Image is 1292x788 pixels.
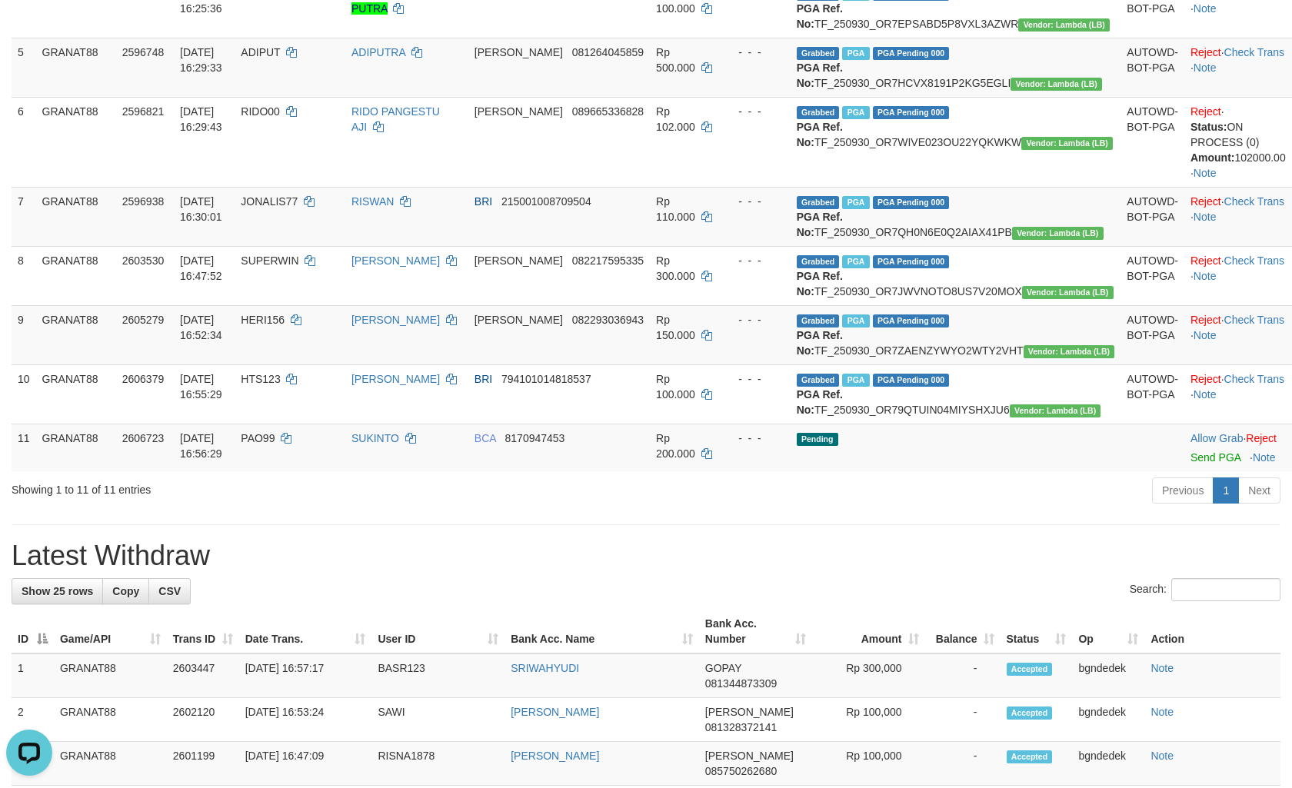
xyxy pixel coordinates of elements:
[475,254,563,267] span: [PERSON_NAME]
[1190,314,1221,326] a: Reject
[239,698,372,742] td: [DATE] 16:53:24
[36,187,116,246] td: GRANAT88
[241,314,285,326] span: HERI156
[180,314,222,341] span: [DATE] 16:52:34
[842,47,869,60] span: Marked by bgndedek
[873,47,950,60] span: PGA Pending
[797,374,840,387] span: Grabbed
[12,97,36,187] td: 6
[925,742,1001,786] td: -
[705,706,794,718] span: [PERSON_NAME]
[1194,211,1217,223] a: Note
[873,374,950,387] span: PGA Pending
[1190,195,1221,208] a: Reject
[36,97,116,187] td: GRANAT88
[1007,750,1053,763] span: Accepted
[842,374,869,387] span: Marked by bgndany
[812,610,925,653] th: Amount: activate to sort column ascending
[371,698,504,742] td: SAWI
[1194,167,1217,179] a: Note
[812,653,925,698] td: Rp 300,000
[1150,662,1174,674] a: Note
[656,373,695,401] span: Rp 100.000
[1022,286,1114,299] span: Vendor URL: https://dashboard.q2checkout.com/secure
[1246,432,1277,444] a: Reject
[1224,314,1285,326] a: Check Trans
[241,105,280,118] span: RIDO00
[1190,432,1243,444] a: Allow Grab
[351,46,405,58] a: ADIPUTRA
[1213,477,1239,504] a: 1
[726,431,784,446] div: - - -
[656,46,695,74] span: Rp 500.000
[501,373,591,385] span: Copy 794101014818537 to clipboard
[1150,750,1174,762] a: Note
[1150,706,1174,718] a: Note
[1021,137,1113,150] span: Vendor URL: https://dashboard.q2checkout.com/secure
[842,314,869,328] span: Marked by bgndedek
[54,653,167,698] td: GRANAT88
[1224,195,1285,208] a: Check Trans
[873,196,950,209] span: PGA Pending
[797,2,843,30] b: PGA Ref. No:
[656,254,695,282] span: Rp 300.000
[12,698,54,742] td: 2
[1224,254,1285,267] a: Check Trans
[501,195,591,208] span: Copy 215001008709504 to clipboard
[1190,121,1227,133] b: Status:
[239,742,372,786] td: [DATE] 16:47:09
[705,662,741,674] span: GOPAY
[791,246,1121,305] td: TF_250930_OR7JWVNOTO8US7V20MOX
[1018,18,1110,32] span: Vendor URL: https://dashboard.q2checkout.com/secure
[656,432,695,460] span: Rp 200.000
[797,211,843,238] b: PGA Ref. No:
[241,254,298,267] span: SUPERWIN
[791,364,1121,424] td: TF_250930_OR79QTUIN04MIYSHXJU6
[511,662,579,674] a: SRIWAHYUDI
[1184,38,1292,97] td: · ·
[1171,578,1280,601] input: Search:
[351,373,440,385] a: [PERSON_NAME]
[1184,187,1292,246] td: · ·
[504,610,699,653] th: Bank Acc. Name: activate to sort column ascending
[122,314,165,326] span: 2605279
[112,585,139,597] span: Copy
[797,196,840,209] span: Grabbed
[797,314,840,328] span: Grabbed
[371,742,504,786] td: RISNA1878
[842,255,869,268] span: Marked by bgndedek
[475,373,492,385] span: BRI
[726,194,784,209] div: - - -
[22,585,93,597] span: Show 25 rows
[1012,227,1104,240] span: Vendor URL: https://dashboard.q2checkout.com/secure
[1190,373,1221,385] a: Reject
[925,610,1001,653] th: Balance: activate to sort column ascending
[1072,698,1144,742] td: bgndedek
[122,432,165,444] span: 2606723
[1121,305,1184,364] td: AUTOWD-BOT-PGA
[351,314,440,326] a: [PERSON_NAME]
[167,653,239,698] td: 2603447
[1190,451,1240,464] a: Send PGA
[925,653,1001,698] td: -
[656,314,695,341] span: Rp 150.000
[54,698,167,742] td: GRANAT88
[1007,707,1053,720] span: Accepted
[12,578,103,604] a: Show 25 rows
[36,424,116,471] td: GRANAT88
[180,254,222,282] span: [DATE] 16:47:52
[511,750,599,762] a: [PERSON_NAME]
[12,246,36,305] td: 8
[122,195,165,208] span: 2596938
[122,373,165,385] span: 2606379
[180,46,222,74] span: [DATE] 16:29:33
[1194,388,1217,401] a: Note
[797,47,840,60] span: Grabbed
[122,46,165,58] span: 2596748
[12,424,36,471] td: 11
[791,187,1121,246] td: TF_250930_OR7QH0N6E0Q2AIAX41PB
[12,653,54,698] td: 1
[791,97,1121,187] td: TF_250930_OR7WIVE023OU22YQKWKW
[572,314,644,326] span: Copy 082293036943 to clipboard
[36,305,116,364] td: GRANAT88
